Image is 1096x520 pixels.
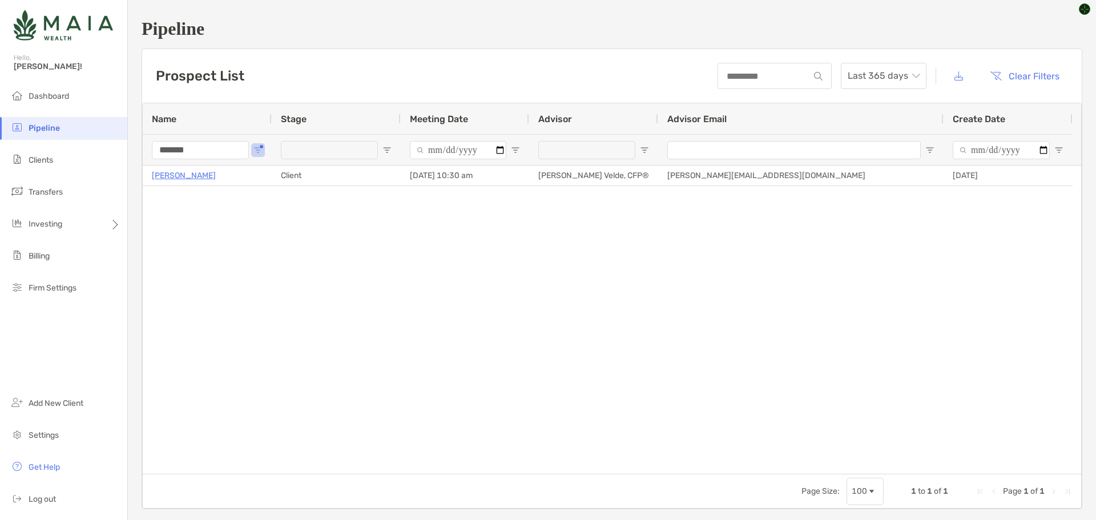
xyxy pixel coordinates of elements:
[29,462,60,472] span: Get Help
[667,141,921,159] input: Advisor Email Filter Input
[640,146,649,155] button: Open Filter Menu
[10,88,24,102] img: dashboard icon
[10,491,24,505] img: logout icon
[253,146,263,155] button: Open Filter Menu
[10,184,24,198] img: transfers icon
[29,251,50,261] span: Billing
[934,486,941,496] span: of
[667,114,727,124] span: Advisor Email
[981,63,1068,88] button: Clear Filters
[1049,487,1058,496] div: Next Page
[401,166,529,186] div: [DATE] 10:30 am
[658,166,944,186] div: [PERSON_NAME][EMAIL_ADDRESS][DOMAIN_NAME]
[847,478,884,505] div: Page Size
[852,486,867,496] div: 100
[152,141,249,159] input: Name Filter Input
[29,398,83,408] span: Add New Client
[976,487,985,496] div: First Page
[814,72,823,80] img: input icon
[927,486,932,496] span: 1
[29,91,69,101] span: Dashboard
[29,155,53,165] span: Clients
[925,146,934,155] button: Open Filter Menu
[10,280,24,294] img: firm-settings icon
[29,123,60,133] span: Pipeline
[10,396,24,409] img: add_new_client icon
[10,459,24,473] img: get-help icon
[989,487,998,496] div: Previous Page
[29,494,56,504] span: Log out
[410,141,506,159] input: Meeting Date Filter Input
[529,166,658,186] div: [PERSON_NAME] Velde, CFP®
[29,430,59,440] span: Settings
[943,486,948,496] span: 1
[511,146,520,155] button: Open Filter Menu
[156,68,244,84] h3: Prospect List
[410,114,468,124] span: Meeting Date
[1063,487,1072,496] div: Last Page
[911,486,916,496] span: 1
[1003,486,1022,496] span: Page
[152,168,216,183] a: [PERSON_NAME]
[918,486,925,496] span: to
[953,141,1050,159] input: Create Date Filter Input
[281,114,307,124] span: Stage
[10,428,24,441] img: settings icon
[29,219,62,229] span: Investing
[272,166,401,186] div: Client
[29,187,63,197] span: Transfers
[801,486,840,496] div: Page Size:
[1030,486,1038,496] span: of
[10,248,24,262] img: billing icon
[142,18,1082,39] h1: Pipeline
[29,283,76,293] span: Firm Settings
[848,63,920,88] span: Last 365 days
[944,166,1073,186] div: [DATE]
[1039,486,1045,496] span: 1
[1054,146,1063,155] button: Open Filter Menu
[10,216,24,230] img: investing icon
[382,146,392,155] button: Open Filter Menu
[14,62,120,71] span: [PERSON_NAME]!
[14,5,113,46] img: Zoe Logo
[10,120,24,134] img: pipeline icon
[152,114,176,124] span: Name
[10,152,24,166] img: clients icon
[1024,486,1029,496] span: 1
[953,114,1005,124] span: Create Date
[538,114,572,124] span: Advisor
